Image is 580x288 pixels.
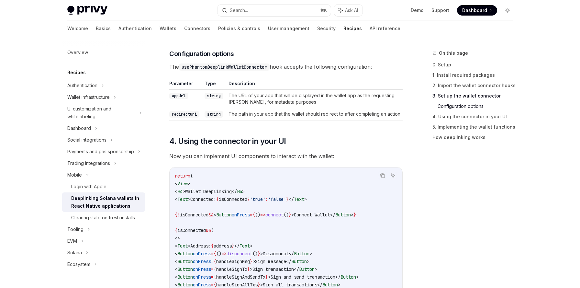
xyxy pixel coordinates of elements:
[169,80,202,90] th: Parameter
[175,181,177,187] span: <
[177,189,183,194] span: H4
[237,189,242,194] span: H4
[177,181,188,187] span: View
[432,70,518,80] a: 1. Install required packages
[216,282,258,288] span: handleSignAllTxs
[232,243,234,249] span: }
[289,251,294,257] span: </
[214,282,216,288] span: {
[96,21,111,36] a: Basics
[294,196,304,202] span: Text
[193,266,211,272] span: onPress
[71,194,141,210] div: Deeplinking Solana wallets in React Native applications
[175,212,177,218] span: {
[177,243,188,249] span: Text
[211,243,214,249] span: {
[247,266,250,272] span: }
[67,124,91,132] div: Dashboard
[247,196,250,202] span: ?
[389,171,397,180] button: Ask AI
[71,183,106,190] div: Login with Apple
[214,251,216,257] span: {
[175,259,177,264] span: <
[208,212,214,218] span: &&
[317,282,322,288] span: </
[320,8,327,13] span: ⌘ K
[457,5,497,16] a: Dashboard
[438,101,518,111] a: Configuration options
[188,181,190,187] span: >
[263,251,289,257] span: Disconnect
[216,196,219,202] span: {
[67,136,106,144] div: Social integrations
[206,227,211,233] span: &&
[62,181,145,192] a: Login with Apple
[180,212,208,218] span: isConnected
[286,196,289,202] span: }
[211,259,214,264] span: =
[169,93,188,99] code: appUrl
[190,196,216,202] span: Connected:
[67,82,97,89] div: Authentication
[268,196,286,202] span: 'false'
[252,259,255,264] span: >
[291,259,307,264] span: Button
[294,212,330,218] span: Connect Wallet
[175,173,190,179] span: return
[268,21,309,36] a: User management
[216,259,250,264] span: handleSignMsg
[188,243,190,249] span: >
[299,266,315,272] span: Button
[330,212,335,218] span: </
[255,259,286,264] span: Sign message
[289,196,294,202] span: </
[334,5,362,16] button: Ask AI
[214,266,216,272] span: {
[343,21,362,36] a: Recipes
[190,173,193,179] span: (
[67,225,84,233] div: Tooling
[242,189,245,194] span: >
[265,274,268,280] span: }
[160,21,176,36] a: Wallets
[284,212,289,218] span: ()
[226,108,403,121] td: The path in your app that the wallet should redirect to after completing an action
[67,249,82,257] div: Solana
[205,111,223,118] code: string
[378,171,387,180] button: Copy the contents from the code block
[432,80,518,91] a: 2. Import the wallet connector hooks
[258,282,260,288] span: }
[240,243,250,249] span: Text
[62,192,145,212] a: Deeplinking Solana wallets in React Native applications
[202,80,226,90] th: Type
[227,251,252,257] span: disconnect
[250,266,252,272] span: >
[263,282,317,288] span: Sign all transactions
[211,251,214,257] span: =
[67,69,86,76] h5: Recipes
[169,136,286,146] span: 4. Using the connector in your UI
[353,212,356,218] span: }
[169,49,234,58] span: Configuration options
[309,251,312,257] span: >
[169,111,199,118] code: redirectUri
[307,259,309,264] span: >
[177,196,188,202] span: Text
[216,251,221,257] span: ()
[67,148,134,156] div: Payments and gas sponsorship
[177,266,193,272] span: Button
[234,243,240,249] span: </
[252,251,258,257] span: ()
[183,189,185,194] span: >
[67,93,110,101] div: Wallet infrastructure
[230,6,248,14] div: Search...
[432,91,518,101] a: 3. Set up the wallet connector
[169,152,403,161] span: Now you can implement UI components to interact with the wallet:
[216,274,265,280] span: handleSignAndSendTx
[67,171,82,179] div: Mobile
[338,282,340,288] span: >
[250,259,252,264] span: }
[218,21,260,36] a: Policies & controls
[67,105,135,121] div: UI customization and whitelabeling
[67,260,90,268] div: Ecosystem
